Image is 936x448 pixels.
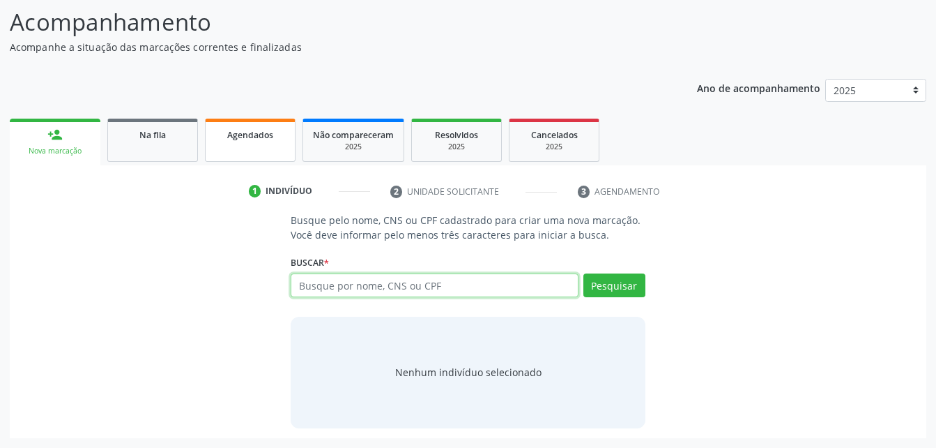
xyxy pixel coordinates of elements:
label: Buscar [291,252,329,274]
div: 2025 [519,142,589,152]
span: Agendados [227,129,273,141]
p: Busque pelo nome, CNS ou CPF cadastrado para criar uma nova marcação. Você deve informar pelo men... [291,213,645,242]
input: Busque por nome, CNS ou CPF [291,274,578,297]
span: Na fila [139,129,166,141]
p: Acompanhamento [10,5,652,40]
span: Resolvidos [435,129,478,141]
span: Cancelados [531,129,578,141]
div: person_add [47,127,63,142]
button: Pesquisar [583,274,645,297]
div: Nova marcação [20,146,91,156]
div: Nenhum indivíduo selecionado [395,365,542,380]
p: Acompanhe a situação das marcações correntes e finalizadas [10,40,652,54]
div: 2025 [313,142,394,152]
div: 1 [249,185,261,197]
p: Ano de acompanhamento [697,79,820,96]
div: 2025 [422,142,491,152]
div: Indivíduo [266,185,312,197]
span: Não compareceram [313,129,394,141]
